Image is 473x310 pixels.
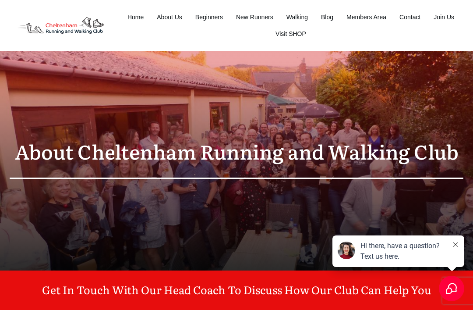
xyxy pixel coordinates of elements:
img: Decathlon [9,11,111,40]
a: Beginners [195,11,223,23]
a: Walking [286,11,308,23]
a: Visit SHOP [275,28,306,40]
a: About Us [157,11,182,23]
a: Contact [399,11,420,23]
p: About Cheltenham Running and Walking Club [10,134,463,169]
a: Home [127,11,144,23]
a: Blog [321,11,333,23]
a: Members Area [346,11,386,23]
a: Join Us [434,11,454,23]
a: New Runners [236,11,273,23]
p: Get In Touch With Our Head Coach To Discuss How Our Club Can Help You [10,280,463,310]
